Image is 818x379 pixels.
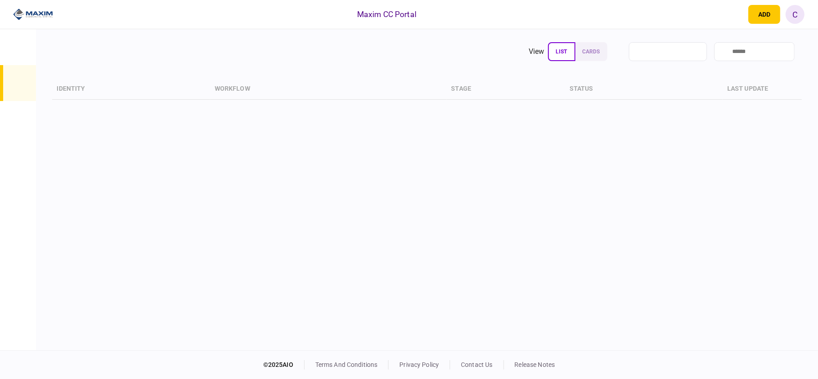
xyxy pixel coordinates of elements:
[723,79,802,100] th: last update
[786,5,805,24] button: C
[565,79,723,100] th: status
[548,42,575,61] button: list
[13,8,53,21] img: client company logo
[315,361,378,368] a: terms and conditions
[357,9,416,20] div: Maxim CC Portal
[447,79,565,100] th: stage
[52,79,210,100] th: identity
[461,361,492,368] a: contact us
[748,5,780,24] button: open adding identity options
[575,42,607,61] button: cards
[583,48,600,55] span: cards
[210,79,447,100] th: workflow
[399,361,439,368] a: privacy policy
[263,360,305,370] div: © 2025 AIO
[724,5,743,24] button: open notifications list
[529,46,544,57] div: view
[556,48,567,55] span: list
[515,361,555,368] a: release notes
